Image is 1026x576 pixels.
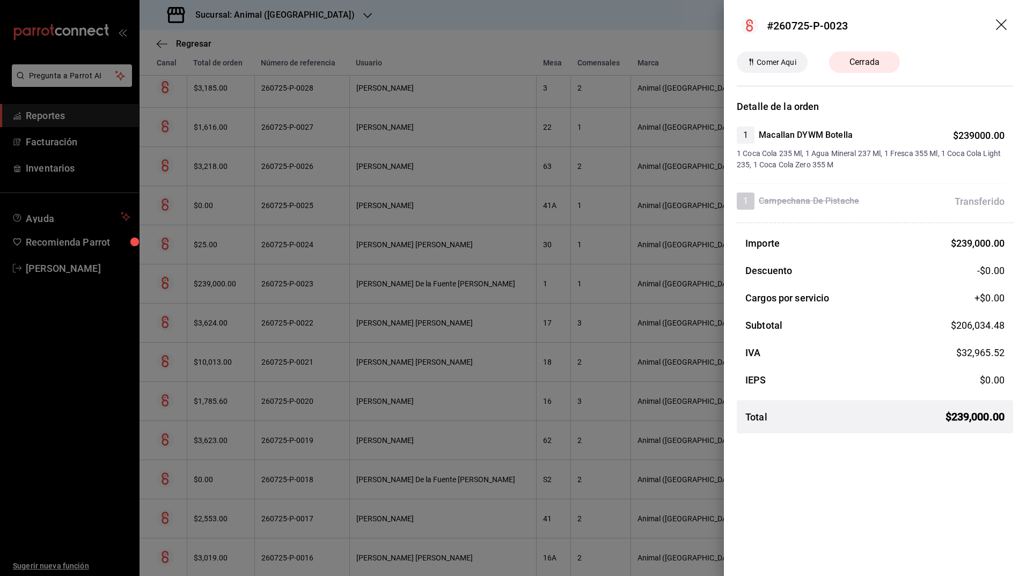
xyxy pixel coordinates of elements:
span: 1 [737,195,754,208]
h3: Subtotal [745,318,782,333]
h3: Descuento [745,263,792,278]
h3: Importe [745,236,780,250]
span: $ 239,000.00 [951,238,1005,249]
span: $ 239000.00 [953,130,1005,141]
span: $ 0.00 [980,374,1005,386]
h3: IEPS [745,373,766,387]
h3: Detalle de la orden [737,99,1013,114]
h3: IVA [745,345,760,360]
span: 1 Coca Cola 235 Ml, 1 Agua Mineral 237 Ml, 1 Fresca 355 Ml, 1 Coca Cola Light 235, 1 Coca Cola Ze... [737,148,1005,171]
span: $ 206,034.48 [951,320,1005,331]
span: $ 32,965.52 [956,347,1005,358]
div: Transferido [955,194,1005,209]
h3: Total [745,410,767,424]
span: Comer Aqui [752,57,800,68]
span: -$0.00 [977,263,1005,278]
span: $ 239,000.00 [946,409,1005,425]
span: 1 [737,129,754,142]
button: drag [996,19,1009,32]
div: #260725-P-0023 [767,18,848,34]
h3: Cargos por servicio [745,291,830,305]
h4: Campechana De Pistache [759,195,859,208]
span: Cerrada [843,56,886,69]
span: +$ 0.00 [974,291,1005,305]
h4: Macallan DYWM Botella [759,129,853,142]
